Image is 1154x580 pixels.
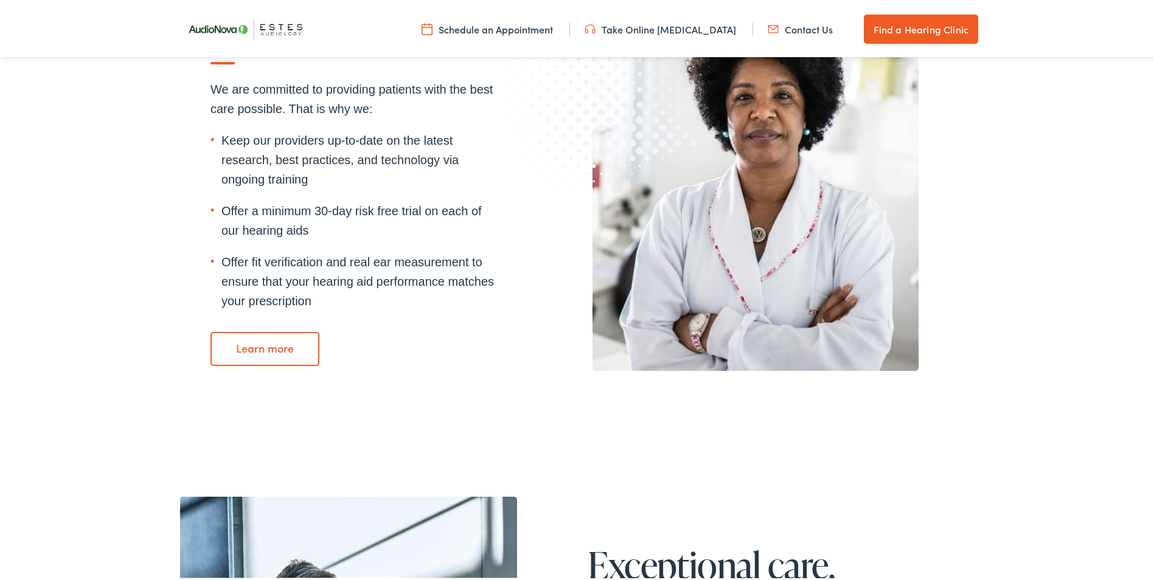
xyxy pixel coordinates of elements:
a: Take Online [MEDICAL_DATA] [585,20,736,33]
p: We are committed to providing patients with the best care possible. That is why we: [210,77,502,116]
img: utility icon [585,20,596,33]
a: Learn more [210,330,319,364]
img: utility icon [768,20,779,33]
li: Offer fit verification and real ear measurement to ensure that your hearing aid performance match... [210,250,502,308]
a: Find a Hearing Clinic [864,12,978,41]
img: utility icon [422,20,433,33]
li: Offer a minimum 30-day risk free trial on each of our hearing aids [210,199,502,238]
li: Keep our providers up-to-date on the latest research, best practices, and technology via ongoing ... [210,128,502,187]
a: Contact Us [768,20,833,33]
a: Schedule an Appointment [422,20,553,33]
